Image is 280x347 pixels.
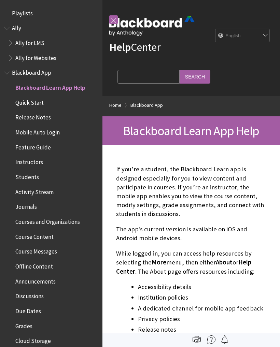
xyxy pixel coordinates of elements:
[109,40,160,54] a: HelpCenter
[15,97,44,106] span: Quick Start
[15,157,43,166] span: Instructors
[116,249,266,276] p: While logged in, you can access help resources by selecting the menu, then either or . The About ...
[116,165,266,218] p: If you’re a student, the Blackboard Learn app is designed especially for you to view content and ...
[138,314,266,324] li: Privacy policies
[207,335,215,344] img: More help
[193,335,201,344] img: Print
[123,123,259,139] span: Blackboard Learn App Help
[15,261,53,270] span: Offline Content
[12,67,51,76] span: Blackboard App
[138,304,266,313] li: A dedicated channel for mobile app feedback
[4,8,98,19] nav: Book outline for Playlists
[15,276,56,285] span: Announcements
[15,142,51,151] span: Feature Guide
[15,320,32,330] span: Grades
[15,82,85,91] span: Blackboard Learn App Help
[15,52,56,61] span: Ally for Websites
[109,40,131,54] strong: Help
[221,335,229,344] img: Follow this page
[15,171,39,180] span: Students
[15,127,60,136] span: Mobile Auto Login
[15,186,54,196] span: Activity Stream
[15,216,80,225] span: Courses and Organizations
[15,37,44,46] span: Ally for LMS
[216,258,233,266] span: About
[138,293,266,302] li: Institution policies
[116,225,266,243] p: The app's current version is available on iOS and Android mobile devices.
[130,101,163,110] a: Blackboard App
[4,23,98,64] nav: Book outline for Anthology Ally Help
[12,23,21,32] span: Ally
[15,246,57,255] span: Course Messages
[12,8,33,17] span: Playlists
[152,258,166,266] span: More
[138,325,266,334] li: Release notes
[15,112,51,121] span: Release Notes
[215,29,270,43] select: Site Language Selector
[138,282,266,292] li: Accessibility details
[109,16,195,36] img: Blackboard by Anthology
[116,258,251,275] span: Help Center
[15,201,37,211] span: Journals
[15,231,54,240] span: Course Content
[180,70,210,83] input: Search
[15,335,51,344] span: Cloud Storage
[15,305,41,315] span: Due Dates
[15,290,44,300] span: Discussions
[109,101,122,110] a: Home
